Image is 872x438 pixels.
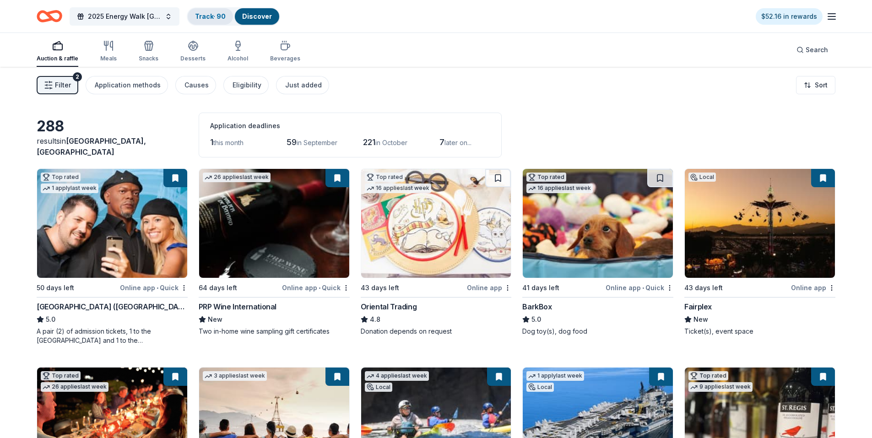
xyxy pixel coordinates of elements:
button: Filter2 [37,76,78,94]
div: 43 days left [361,282,399,293]
div: 26 applies last week [41,382,108,392]
div: Local [365,383,392,392]
img: Image for Fairplex [685,169,835,278]
div: 41 days left [522,282,559,293]
div: Online app Quick [120,282,188,293]
button: Beverages [270,37,300,67]
div: Top rated [41,173,81,182]
div: Application deadlines [210,120,490,131]
div: Online app Quick [606,282,673,293]
a: Discover [242,12,272,20]
div: 2 [73,72,82,81]
button: Causes [175,76,216,94]
button: Track· 90Discover [187,7,280,26]
div: Online app [467,282,511,293]
span: Sort [815,80,828,91]
a: Image for Hollywood Wax Museum (Hollywood)Top rated1 applylast week50 days leftOnline app•Quick[G... [37,168,188,345]
button: Alcohol [227,37,248,67]
div: Local [526,383,554,392]
div: 50 days left [37,282,74,293]
span: 59 [287,137,297,147]
div: Snacks [139,55,158,62]
span: 1 [210,137,213,147]
div: Application methods [95,80,161,91]
div: Just added [285,80,322,91]
button: Application methods [86,76,168,94]
div: 9 applies last week [688,382,753,392]
div: BarkBox [522,301,552,312]
div: 4 applies last week [365,371,429,381]
div: 43 days left [684,282,723,293]
button: Sort [796,76,835,94]
div: 1 apply last week [41,184,98,193]
div: 64 days left [199,282,237,293]
div: 288 [37,117,188,135]
div: Ticket(s), event space [684,327,835,336]
span: [GEOGRAPHIC_DATA], [GEOGRAPHIC_DATA] [37,136,146,157]
span: later on... [444,139,471,146]
button: Meals [100,37,117,67]
div: 16 applies last week [365,184,431,193]
a: Home [37,5,62,27]
div: Desserts [180,55,206,62]
div: Online app [791,282,835,293]
span: 4.8 [370,314,380,325]
div: Online app Quick [282,282,350,293]
div: Donation depends on request [361,327,512,336]
div: 3 applies last week [203,371,267,381]
span: 7 [439,137,444,147]
a: $52.16 in rewards [756,8,823,25]
div: Local [688,173,716,182]
div: [GEOGRAPHIC_DATA] ([GEOGRAPHIC_DATA]) [37,301,188,312]
span: 5.0 [531,314,541,325]
button: 2025 Energy Walk [GEOGRAPHIC_DATA] [70,7,179,26]
div: Top rated [41,371,81,380]
div: Meals [100,55,117,62]
div: Auction & raffle [37,55,78,62]
span: in [37,136,146,157]
a: Image for FairplexLocal43 days leftOnline appFairplexNewTicket(s), event space [684,168,835,336]
span: 5.0 [46,314,55,325]
span: 2025 Energy Walk [GEOGRAPHIC_DATA] [88,11,161,22]
div: 26 applies last week [203,173,271,182]
button: Desserts [180,37,206,67]
button: Snacks [139,37,158,67]
img: Image for BarkBox [523,169,673,278]
div: 16 applies last week [526,184,593,193]
div: Top rated [688,371,728,380]
div: Two in-home wine sampling gift certificates [199,327,350,336]
img: Image for Oriental Trading [361,169,511,278]
div: Oriental Trading [361,301,417,312]
div: results [37,135,188,157]
div: 1 apply last week [526,371,584,381]
a: Image for Oriental TradingTop rated16 applieslast week43 days leftOnline appOriental Trading4.8Do... [361,168,512,336]
span: • [319,284,320,292]
img: Image for PRP Wine International [199,169,349,278]
a: Track· 90 [195,12,226,20]
button: Eligibility [223,76,269,94]
a: Image for BarkBoxTop rated16 applieslast week41 days leftOnline app•QuickBarkBox5.0Dog toy(s), do... [522,168,673,336]
div: Causes [184,80,209,91]
span: this month [213,139,244,146]
span: in September [297,139,337,146]
div: Alcohol [227,55,248,62]
span: • [642,284,644,292]
div: Eligibility [233,80,261,91]
div: Top rated [365,173,405,182]
span: 221 [363,137,375,147]
img: Image for Hollywood Wax Museum (Hollywood) [37,169,187,278]
button: Just added [276,76,329,94]
span: New [208,314,222,325]
div: Dog toy(s), dog food [522,327,673,336]
div: A pair (2) of admission tickets, 1 to the [GEOGRAPHIC_DATA] and 1 to the [GEOGRAPHIC_DATA] [37,327,188,345]
span: • [157,284,158,292]
button: Auction & raffle [37,37,78,67]
button: Search [789,41,835,59]
div: Top rated [526,173,566,182]
div: Beverages [270,55,300,62]
span: New [693,314,708,325]
div: Fairplex [684,301,712,312]
div: PRP Wine International [199,301,276,312]
a: Image for PRP Wine International26 applieslast week64 days leftOnline app•QuickPRP Wine Internati... [199,168,350,336]
span: Search [806,44,828,55]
